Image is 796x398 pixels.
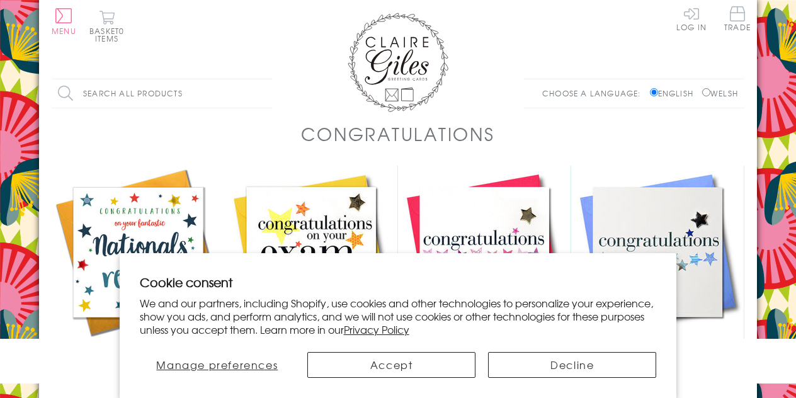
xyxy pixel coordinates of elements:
a: Congratulations Card, exam results, Embellished with a padded star £3.50 Add to Basket [225,166,398,384]
a: Trade [724,6,751,33]
button: Decline [488,352,656,378]
label: English [650,88,700,99]
p: Choose a language: [542,88,647,99]
input: Welsh [702,88,710,96]
h2: Cookie consent [140,273,657,291]
img: Congratulations Card, exam results, Embellished with a padded star [225,166,398,339]
button: Menu [52,8,76,35]
a: Congratulations National Exam Results Card, Star, Embellished with pompoms £3.75 Add to Basket [52,166,225,384]
label: Welsh [702,88,738,99]
input: English [650,88,658,96]
h1: Congratulations [301,121,494,147]
button: Accept [307,352,475,378]
a: Congratulations Card, Blue Stars, Embellished with a padded star £3.50 Add to Basket [571,166,744,384]
span: Menu [52,25,76,37]
button: Basket0 items [89,10,124,42]
button: Manage preferences [140,352,295,378]
span: Manage preferences [156,357,278,372]
a: Privacy Policy [344,322,409,337]
img: Congratulations Card, Blue Stars, Embellished with a padded star [571,166,744,339]
p: We and our partners, including Shopify, use cookies and other technologies to personalize your ex... [140,297,657,336]
a: Log In [676,6,707,31]
input: Search all products [52,79,272,108]
img: Claire Giles Greetings Cards [348,13,448,112]
img: Congratulations Card, Pink Stars, Embellished with a padded star [398,166,571,339]
span: 0 items [95,25,124,44]
input: Search [259,79,272,108]
span: Trade [724,6,751,31]
a: Congratulations Card, Pink Stars, Embellished with a padded star £3.50 Add to Basket [398,166,571,384]
img: Congratulations National Exam Results Card, Star, Embellished with pompoms [52,166,225,339]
